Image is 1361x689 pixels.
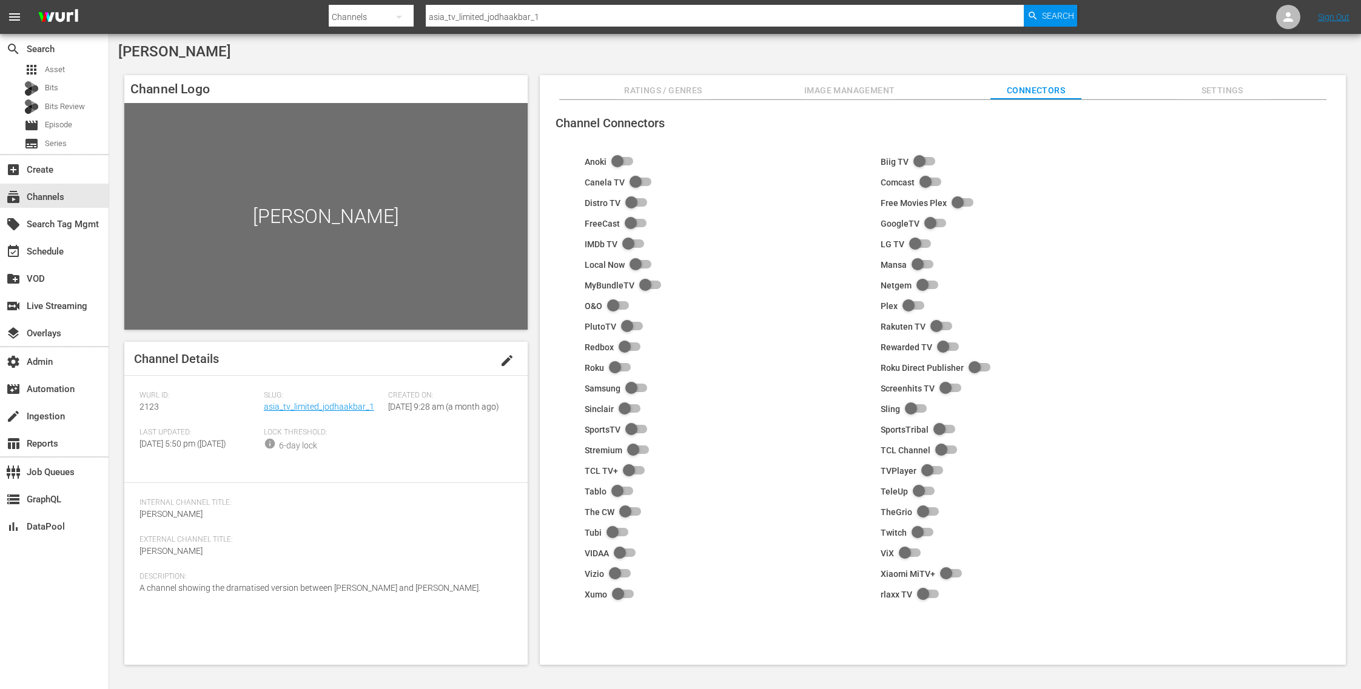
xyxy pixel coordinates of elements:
[139,546,203,556] span: [PERSON_NAME]
[881,239,904,249] div: LG TV
[585,404,614,414] div: Sinclair
[139,535,506,545] span: External Channel Title:
[585,487,607,496] div: Tablo
[990,83,1081,98] span: Connectors
[617,83,708,98] span: Ratings / Genres
[881,342,932,352] div: Rewarded TV
[881,157,909,167] div: Biig TV
[1042,5,1074,27] span: Search
[585,281,634,290] div: MyBundleTV
[139,428,258,438] span: Last Updated:
[6,519,21,534] span: DataPool
[6,382,21,396] span: Automation
[6,271,21,286] span: VOD
[139,402,159,411] span: 2123
[500,353,514,368] span: edit
[881,178,915,187] div: Comcast
[881,301,898,311] div: Plex
[6,299,21,313] span: switch_video
[492,346,522,375] button: edit
[264,402,374,411] a: asia_tv_limited_jodhaakbar_1
[45,64,65,76] span: Asset
[881,219,919,228] div: GoogleTV
[881,507,912,517] div: TheGrio
[139,498,506,508] span: Internal Channel Title:
[139,572,506,582] span: Description:
[556,116,665,130] span: Channel Connectors
[264,391,382,401] span: Slug:
[29,3,87,32] img: ans4CAIJ8jUAAAAAAAAAAAAAAAAAAAAAAAAgQb4GAAAAAAAAAAAAAAAAAAAAAAAAJMjXAAAAAAAAAAAAAAAAAAAAAAAAgAT5G...
[804,83,895,98] span: Image Management
[45,101,85,113] span: Bits Review
[585,384,620,393] div: Samsung
[388,391,506,401] span: Created On:
[24,62,39,77] span: Asset
[6,244,21,259] span: Schedule
[881,445,930,455] div: TCL Channel
[45,82,58,94] span: Bits
[24,118,39,133] span: Episode
[24,81,39,96] div: Bits
[7,10,22,24] span: menu
[585,178,625,187] div: Canela TV
[585,198,620,208] div: Distro TV
[6,162,21,177] span: Create
[881,198,947,208] div: Free Movies Plex
[139,391,258,401] span: Wurl ID:
[585,239,617,249] div: IMDb TV
[264,428,382,438] span: Lock Threshold:
[139,583,480,593] span: A channel showing the dramatised version between [PERSON_NAME] and [PERSON_NAME].
[139,439,226,448] span: [DATE] 5:50 pm ([DATE])
[881,260,907,270] div: Mansa
[124,75,528,103] h4: Channel Logo
[6,190,21,204] span: Channels
[881,363,964,373] div: Roku Direct Publisher
[6,436,21,451] span: Reports
[45,119,72,131] span: Episode
[881,487,908,496] div: TeleUp
[1318,12,1349,22] a: Sign Out
[881,569,935,579] div: Xiaomi MiTV+
[585,157,607,167] div: Anoki
[6,409,21,424] span: Ingestion
[6,326,21,341] span: Overlays
[1177,83,1268,98] span: Settings
[279,439,317,452] div: 6-day lock
[45,138,67,150] span: Series
[585,569,604,579] div: Vizio
[881,425,929,434] div: SportsTribal
[24,136,39,151] span: Series
[6,354,21,369] span: Admin
[585,342,614,352] div: Redbox
[585,322,616,331] div: PlutoTV
[6,217,21,231] span: Search Tag Mgmt
[585,260,625,270] div: Local Now
[6,42,21,56] span: Search
[264,438,276,450] span: info
[585,363,604,373] div: Roku
[585,528,602,538] div: Tubi
[24,99,39,114] div: Bits Review
[118,43,231,60] span: [PERSON_NAME]
[585,219,620,228] div: FreeCast
[585,445,622,455] div: Stremium
[585,548,609,558] div: VIDAA
[1024,5,1077,27] button: Search
[388,402,499,411] span: [DATE] 9:28 am (a month ago)
[881,466,916,476] div: TVPlayer
[881,384,935,393] div: Screenhits TV
[585,507,614,517] div: The CW
[585,466,618,476] div: TCL TV+
[881,590,912,599] div: rlaxx TV
[585,301,602,311] div: O&O
[881,281,912,290] div: Netgem
[124,103,528,330] div: [PERSON_NAME]
[139,509,203,519] span: [PERSON_NAME]
[881,548,894,558] div: ViX
[881,404,900,414] div: Sling
[881,528,907,538] div: Twitch
[6,492,21,507] span: GraphQL
[585,590,607,599] div: Xumo
[585,425,620,434] div: SportsTV
[881,322,926,331] div: Rakuten TV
